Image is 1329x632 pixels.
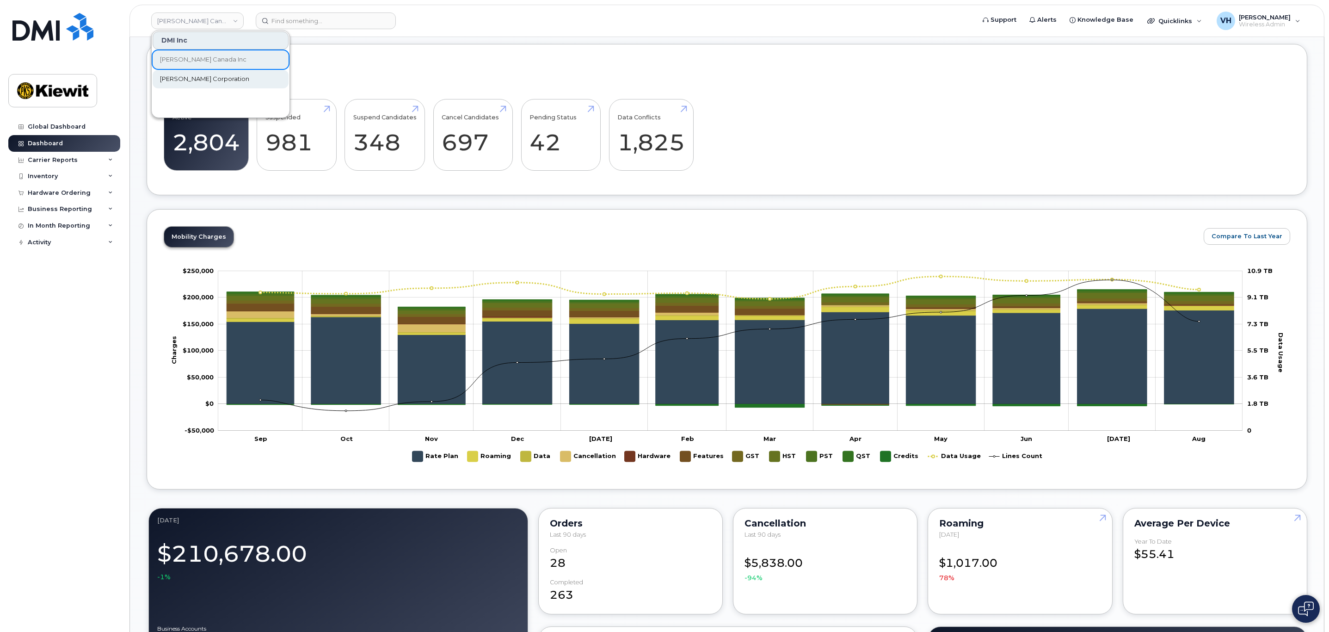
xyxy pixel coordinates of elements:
[153,70,289,88] a: [PERSON_NAME] Corporation
[164,227,234,247] a: Mobility Charges
[157,572,171,582] span: -1%
[412,447,1042,465] g: Legend
[764,434,776,442] tspan: Mar
[412,447,458,465] g: Rate Plan
[160,55,246,64] span: [PERSON_NAME] Canada Inc
[227,305,1234,335] g: Roaming
[806,447,834,465] g: PST
[989,447,1042,465] g: Lines Count
[1220,15,1231,26] span: VH
[1247,347,1268,354] tspan: 5.5 TB
[1037,15,1057,25] span: Alerts
[744,520,906,527] div: Cancellation
[590,434,613,442] tspan: [DATE]
[1192,434,1206,442] tspan: Aug
[1134,520,1296,527] div: Average per Device
[468,447,511,465] g: Roaming
[849,434,861,442] tspan: Apr
[1239,13,1291,21] span: [PERSON_NAME]
[1021,434,1032,442] tspan: Jun
[1247,266,1273,274] tspan: 10.9 TB
[550,547,711,571] div: 28
[183,266,214,274] g: $0
[1107,434,1131,442] tspan: [DATE]
[183,320,214,327] tspan: $150,000
[1134,538,1172,545] div: Year to Date
[1210,12,1307,30] div: Valerie Henderson
[681,434,694,442] tspan: Feb
[160,74,249,84] span: [PERSON_NAME] Corporation
[425,434,438,442] tspan: Nov
[843,447,871,465] g: QST
[1212,232,1282,241] span: Compare To Last Year
[1077,15,1133,25] span: Knowledge Base
[880,447,919,465] g: Credits
[1247,320,1268,327] tspan: 7.3 TB
[153,31,289,50] div: DMI Inc
[340,434,353,442] tspan: Oct
[550,579,583,586] div: completed
[550,520,711,527] div: Orders
[744,547,906,582] div: $5,838.00
[550,547,567,554] div: Open
[187,373,214,380] g: $0
[185,426,214,434] g: $0
[1023,11,1063,29] a: Alerts
[1239,21,1291,28] span: Wireless Admin
[353,105,417,166] a: Suspend Candidates 348
[744,573,763,582] span: -94%
[529,105,592,166] a: Pending Status 42
[732,447,760,465] g: GST
[939,520,1101,527] div: Roaming
[265,105,328,166] a: Suspended 981
[170,336,178,364] tspan: Charges
[227,303,1234,332] g: Cancellation
[157,626,519,632] label: Business Accounts
[185,426,214,434] tspan: -$50,000
[187,373,214,380] tspan: $50,000
[151,12,244,29] a: Kiewit Canada Inc
[769,447,797,465] g: HST
[935,434,948,442] tspan: May
[183,293,214,301] tspan: $200,000
[183,266,214,274] tspan: $250,000
[157,517,519,524] div: August 2025
[227,404,1234,407] g: Credits
[183,320,214,327] g: $0
[625,447,671,465] g: Hardware
[1247,293,1268,301] tspan: 9.1 TB
[680,447,724,465] g: Features
[521,447,551,465] g: Data
[560,447,616,465] g: Cancellation
[617,105,685,166] a: Data Conflicts 1,825
[183,293,214,301] g: $0
[939,547,1101,582] div: $1,017.00
[227,304,1234,333] g: Data
[939,531,959,538] span: [DATE]
[744,531,781,538] span: Last 90 days
[157,535,519,582] div: $210,678.00
[153,50,289,69] a: [PERSON_NAME] Canada Inc
[550,531,586,538] span: Last 90 days
[1247,400,1268,407] tspan: 1.8 TB
[1063,11,1140,29] a: Knowledge Base
[227,309,1234,404] g: Rate Plan
[928,447,981,465] g: Data Usage
[255,434,268,442] tspan: Sep
[550,579,711,603] div: 263
[1277,333,1285,372] tspan: Data Usage
[939,573,954,582] span: 78%
[511,434,524,442] tspan: Dec
[256,12,396,29] input: Find something...
[1298,601,1314,616] img: Open chat
[442,105,504,166] a: Cancel Candidates 697
[205,400,214,407] tspan: $0
[1247,373,1268,380] tspan: 3.6 TB
[172,105,240,166] a: Active 2,804
[183,347,214,354] tspan: $100,000
[183,347,214,354] g: $0
[1247,426,1251,434] tspan: 0
[976,11,1023,29] a: Support
[1204,228,1290,245] button: Compare To Last Year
